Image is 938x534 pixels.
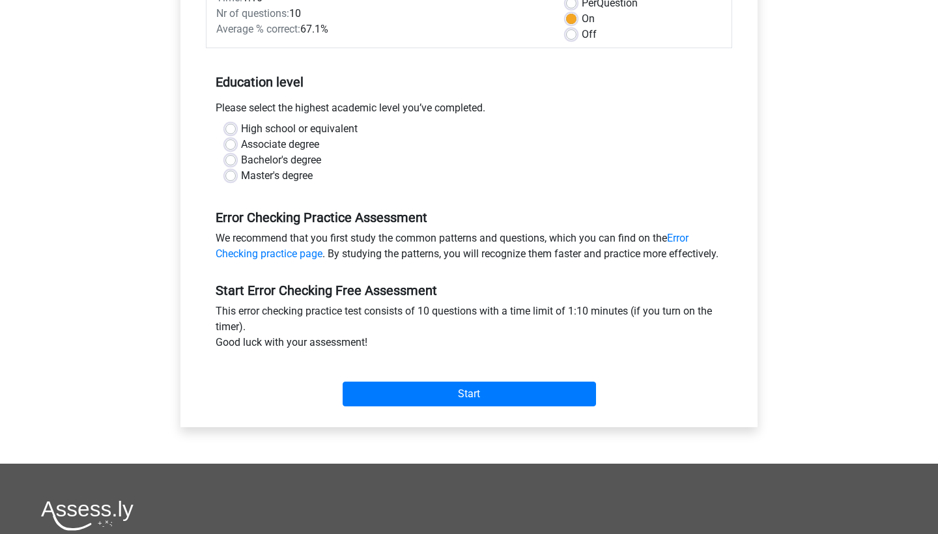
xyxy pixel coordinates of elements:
span: Average % correct: [216,23,300,35]
div: We recommend that you first study the common patterns and questions, which you can find on the . ... [206,231,732,267]
label: Associate degree [241,137,319,152]
label: On [582,11,595,27]
label: Bachelor's degree [241,152,321,168]
div: 67.1% [206,21,556,37]
div: 10 [206,6,556,21]
input: Start [343,382,596,406]
label: Off [582,27,597,42]
div: Please select the highest academic level you’ve completed. [206,100,732,121]
label: Master's degree [241,168,313,184]
h5: Error Checking Practice Assessment [216,210,722,225]
label: High school or equivalent [241,121,358,137]
div: This error checking practice test consists of 10 questions with a time limit of 1:10 minutes (if ... [206,303,732,356]
img: Assessly logo [41,500,134,531]
h5: Education level [216,69,722,95]
h5: Start Error Checking Free Assessment [216,283,722,298]
span: Nr of questions: [216,7,289,20]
